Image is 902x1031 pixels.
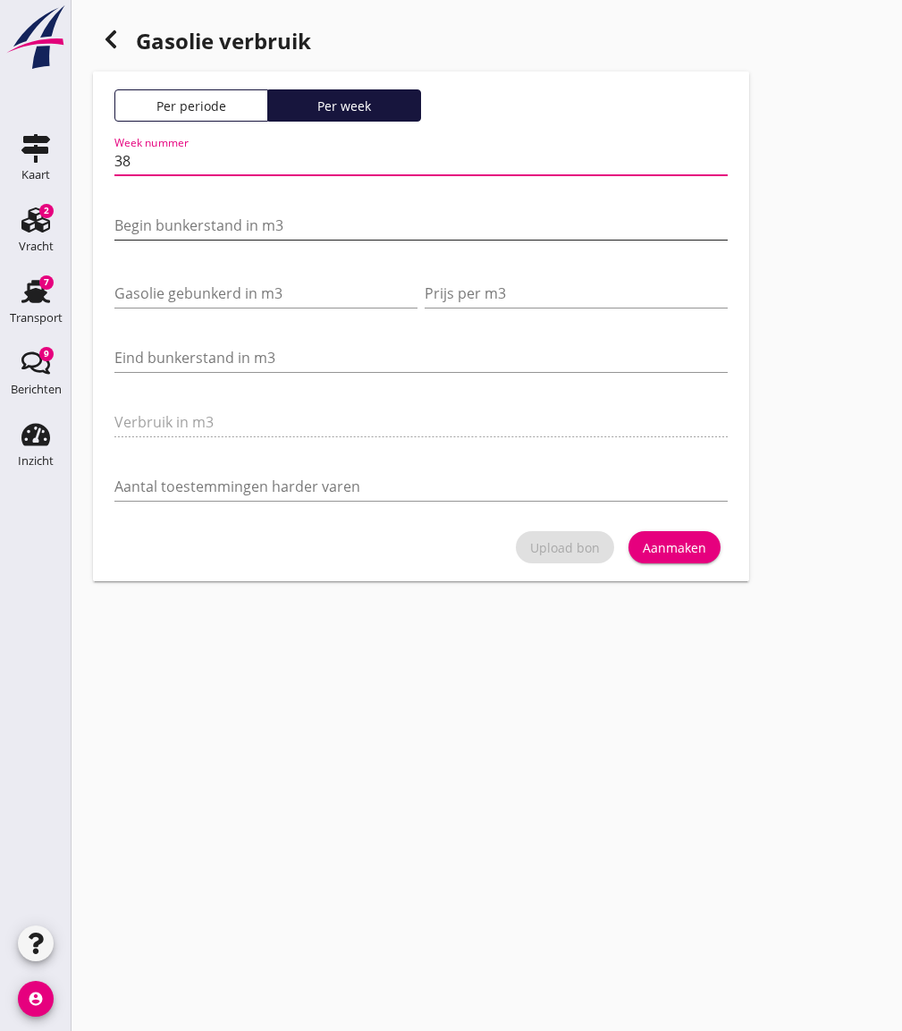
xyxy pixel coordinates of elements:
[93,21,749,64] h1: Gasolie verbruik
[114,279,417,308] input: Gasolie gebunkerd in m3
[39,204,54,218] div: 2
[19,241,54,252] div: Vracht
[21,169,50,181] div: Kaart
[114,147,728,175] input: Week nummer
[122,97,260,115] div: Per periode
[39,275,54,290] div: 7
[10,312,63,324] div: Transport
[628,531,721,563] button: Aanmaken
[18,981,54,1017] i: account_circle
[276,97,414,115] div: Per week
[39,347,54,361] div: 9
[114,89,268,122] button: Per periode
[4,4,68,71] img: logo-small.a267ee39.svg
[114,472,728,501] input: Aantal toestemmingen harder varen
[268,89,422,122] button: Per week
[11,384,62,395] div: Berichten
[114,211,728,240] input: Begin bunkerstand in m3
[425,279,728,308] input: Prijs per m3
[643,538,706,557] div: Aanmaken
[18,455,54,467] div: Inzicht
[114,343,728,372] input: Eind bunkerstand in m3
